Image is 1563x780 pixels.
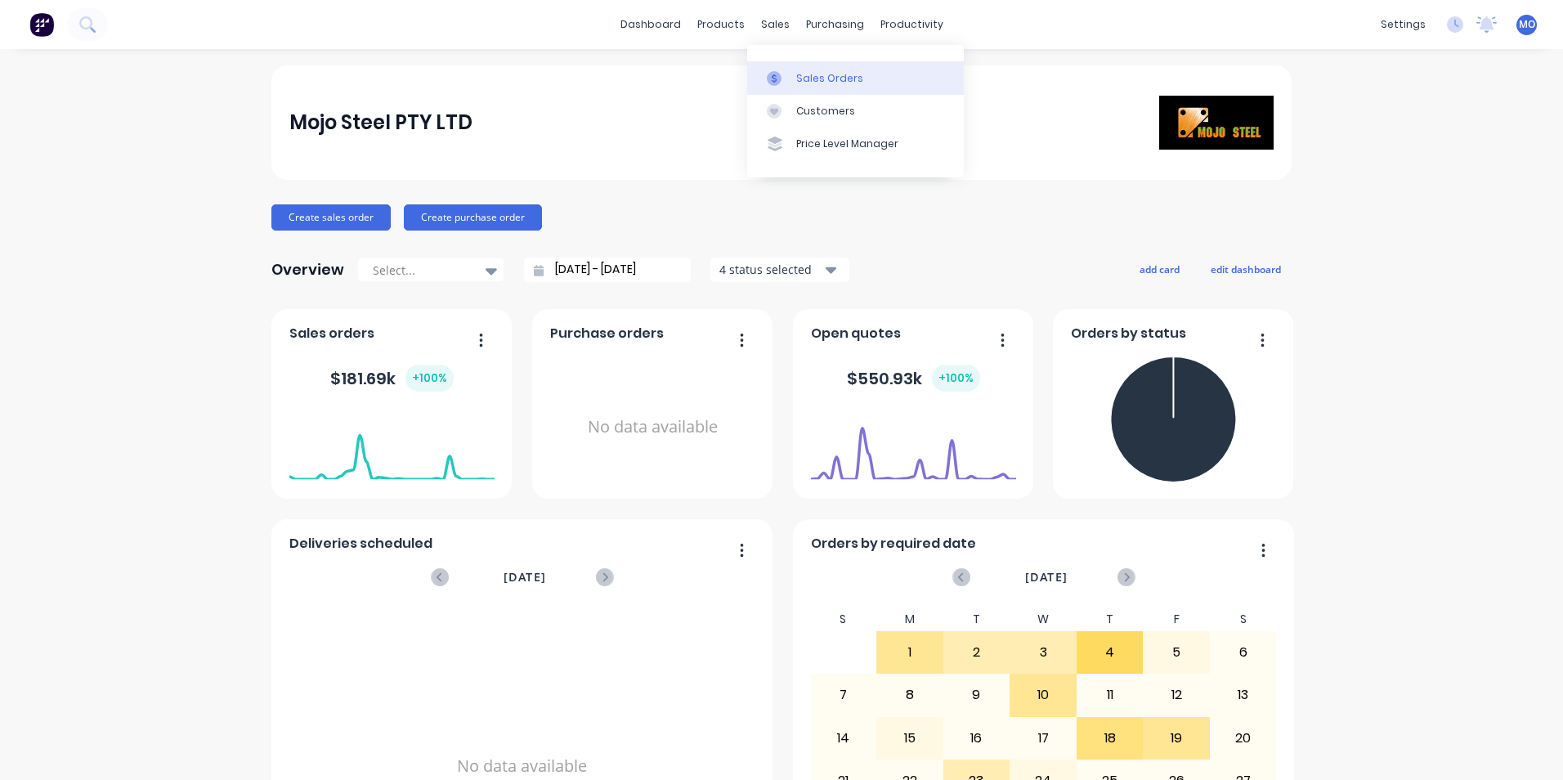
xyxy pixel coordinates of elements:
span: Open quotes [811,324,901,343]
div: 8 [877,675,943,715]
div: settings [1373,12,1434,37]
a: dashboard [612,12,689,37]
div: 4 [1077,632,1143,673]
div: Mojo Steel PTY LTD [289,106,472,139]
div: S [810,607,877,631]
div: 18 [1077,718,1143,759]
button: Create sales order [271,204,391,231]
div: M [876,607,943,631]
div: 15 [877,718,943,759]
div: 16 [944,718,1010,759]
span: Orders by status [1071,324,1186,343]
div: W [1010,607,1077,631]
div: 12 [1144,675,1209,715]
div: sales [753,12,798,37]
div: + 100 % [405,365,454,392]
span: Purchase orders [550,324,664,343]
div: T [1077,607,1144,631]
div: 5 [1144,632,1209,673]
img: Factory [29,12,54,37]
div: products [689,12,753,37]
span: Orders by required date [811,534,976,554]
div: 20 [1211,718,1276,759]
button: add card [1129,258,1190,280]
div: Customers [796,104,855,119]
div: 7 [811,675,876,715]
button: 4 status selected [710,258,849,282]
div: 14 [811,718,876,759]
div: 4 status selected [719,261,822,278]
a: Price Level Manager [747,128,964,160]
div: $ 550.93k [847,365,980,392]
div: No data available [550,350,755,504]
span: MO [1519,17,1535,32]
div: 13 [1211,675,1276,715]
a: Customers [747,95,964,128]
a: Sales Orders [747,61,964,94]
span: Sales orders [289,324,374,343]
div: 9 [944,675,1010,715]
button: Create purchase order [404,204,542,231]
div: T [943,607,1010,631]
div: 19 [1144,718,1209,759]
div: F [1143,607,1210,631]
div: 3 [1010,632,1076,673]
div: + 100 % [932,365,980,392]
div: 2 [944,632,1010,673]
div: Overview [271,253,344,286]
div: purchasing [798,12,872,37]
div: productivity [872,12,952,37]
div: Price Level Manager [796,137,898,151]
div: 1 [877,632,943,673]
span: [DATE] [504,568,546,586]
button: edit dashboard [1200,258,1292,280]
div: $ 181.69k [330,365,454,392]
div: Sales Orders [796,71,863,86]
div: 6 [1211,632,1276,673]
div: 11 [1077,675,1143,715]
span: [DATE] [1025,568,1068,586]
div: 17 [1010,718,1076,759]
div: S [1210,607,1277,631]
div: 10 [1010,675,1076,715]
img: Mojo Steel PTY LTD [1159,96,1274,150]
